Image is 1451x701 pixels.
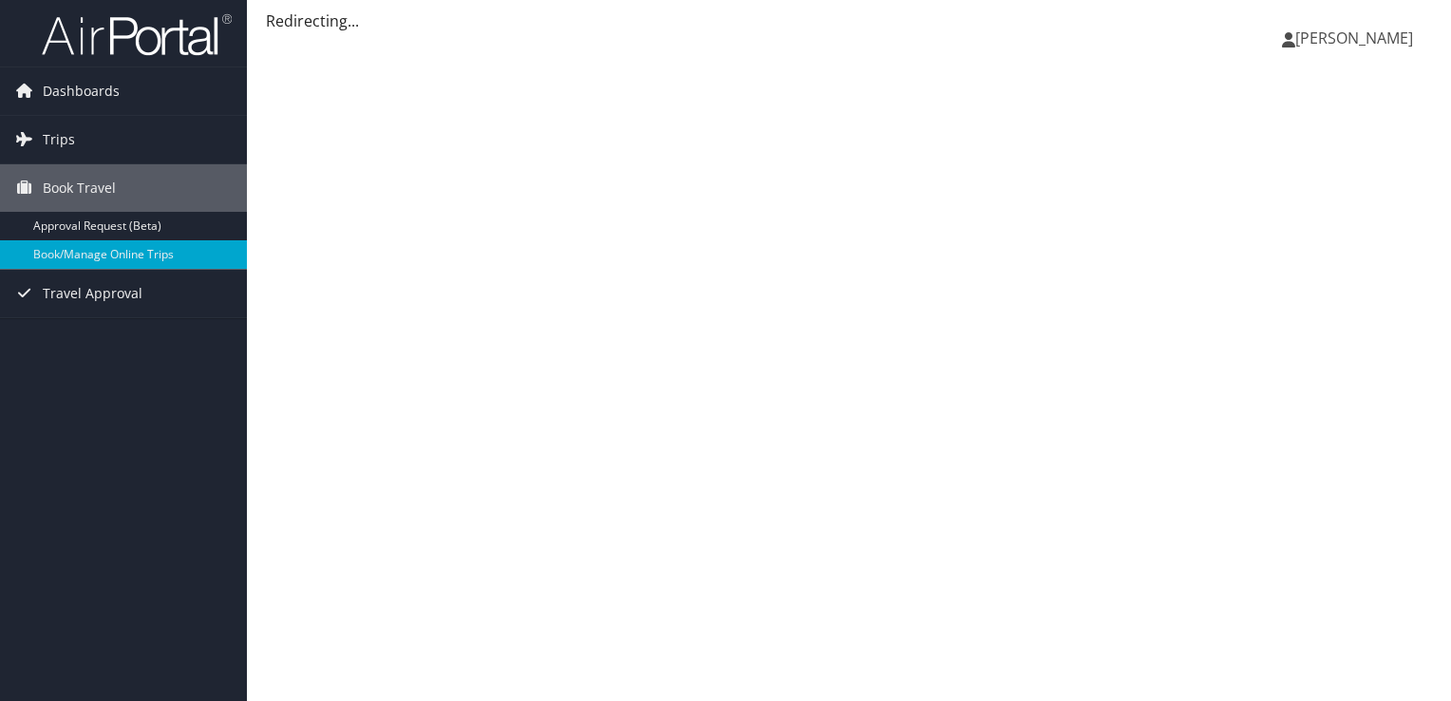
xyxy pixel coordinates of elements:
span: Book Travel [43,164,116,212]
span: Travel Approval [43,270,142,317]
span: [PERSON_NAME] [1295,28,1413,48]
span: Trips [43,116,75,163]
span: Dashboards [43,67,120,115]
div: Redirecting... [266,9,1432,32]
a: [PERSON_NAME] [1282,9,1432,66]
img: airportal-logo.png [42,12,232,57]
